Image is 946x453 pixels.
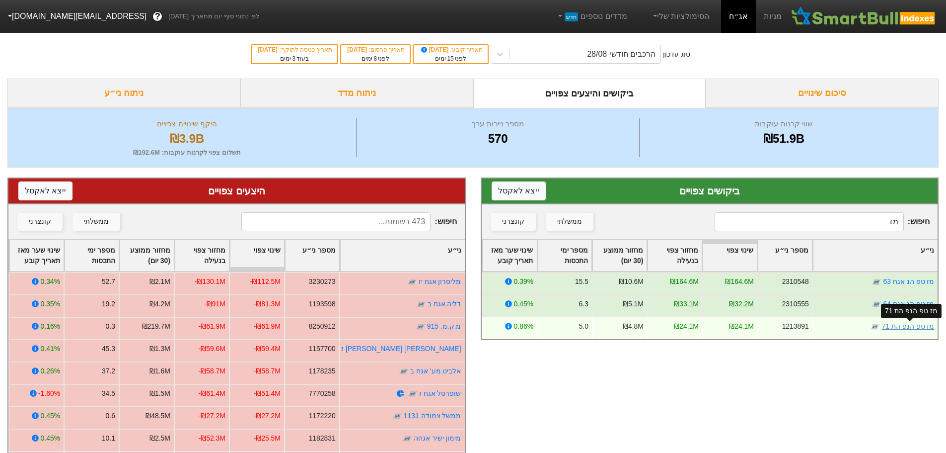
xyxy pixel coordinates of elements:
[404,412,461,420] a: ממשל צמודה 1131
[9,240,64,271] div: Toggle SortBy
[309,344,336,354] div: 1157700
[102,276,115,287] div: 52.7
[340,240,465,271] div: Toggle SortBy
[254,388,281,399] div: -₪51.4M
[647,6,714,26] a: הסימולציות שלי
[41,321,60,332] div: 0.16%
[102,299,115,309] div: 19.2
[102,366,115,376] div: 37.2
[419,45,483,54] div: תאריך קובע :
[199,388,225,399] div: -₪61.4M
[309,276,336,287] div: 3230273
[552,6,631,26] a: מדדים נוספיםחדש
[513,299,533,309] div: 0.45%
[546,213,593,231] button: ממשלתי
[254,321,281,332] div: -₪61.9M
[199,433,225,444] div: -₪52.3M
[782,299,808,309] div: 2310555
[790,6,938,26] img: SmartBull
[502,216,524,227] div: קונצרני
[447,55,453,62] span: 15
[38,388,60,399] div: -1.60%
[407,277,417,287] img: tase link
[579,321,588,332] div: 5.0
[254,411,281,421] div: -₪27.2M
[419,277,461,285] a: מליסרון אגח יז
[254,299,281,309] div: -₪81.3M
[619,276,644,287] div: ₪10.6M
[20,130,354,148] div: ₪3.9B
[20,148,354,158] div: תשלום צפוי לקרנות עוקבות : ₪192.6M
[241,212,456,231] span: חיפוש :
[20,118,354,130] div: היקף שינויים צפויים
[309,388,336,399] div: 7770258
[359,130,637,148] div: 570
[703,240,757,271] div: Toggle SortBy
[241,212,431,231] input: 473 רשומות...
[575,276,588,287] div: 15.5
[149,433,170,444] div: ₪2.5M
[592,240,647,271] div: Toggle SortBy
[513,321,533,332] div: 0.86%
[513,276,533,287] div: 0.39%
[758,240,812,271] div: Toggle SortBy
[73,213,120,231] button: ממשלתי
[782,276,808,287] div: 2310548
[648,240,702,271] div: Toggle SortBy
[373,55,377,62] span: 8
[29,216,51,227] div: קונצרני
[346,45,405,54] div: תאריך פרסום :
[872,277,881,287] img: tase link
[309,433,336,444] div: 1182831
[292,55,295,62] span: 3
[18,183,455,198] div: היצעים צפויים
[149,276,170,287] div: ₪2.1M
[416,322,426,332] img: tase link
[285,240,339,271] div: Toggle SortBy
[883,277,934,285] a: מז טפ הנ אגח 63
[729,299,754,309] div: ₪32.2M
[674,321,699,332] div: ₪24.1M
[579,299,588,309] div: 6.3
[557,216,582,227] div: ממשלתי
[309,321,336,332] div: 8250912
[230,240,284,271] div: Toggle SortBy
[149,388,170,399] div: ₪1.5M
[146,411,170,421] div: ₪48.5M
[168,11,259,21] span: לפי נתוני סוף יום מתאריך [DATE]
[199,344,225,354] div: -₪59.6M
[408,389,418,399] img: tase link
[782,321,808,332] div: 1213891
[254,344,281,354] div: -₪59.4M
[420,46,450,53] span: [DATE]
[883,300,934,308] a: מז טפ הנ אגח 64
[538,240,592,271] div: Toggle SortBy
[813,240,938,271] div: Toggle SortBy
[41,344,60,354] div: 0.41%
[7,79,240,108] div: ניתוח ני״ע
[254,366,281,376] div: -₪58.7M
[483,240,537,271] div: Toggle SortBy
[41,366,60,376] div: 0.26%
[341,345,461,353] a: [PERSON_NAME] [PERSON_NAME] ז
[155,10,160,23] span: ?
[347,46,368,53] span: [DATE]
[199,366,225,376] div: -₪58.7M
[402,434,412,444] img: tase link
[41,411,60,421] div: 0.45%
[106,321,115,332] div: 0.3
[670,276,698,287] div: ₪164.6M
[872,299,881,309] img: tase link
[416,299,426,309] img: tase link
[492,181,546,200] button: ייצא לאקסל
[258,46,279,53] span: [DATE]
[17,213,63,231] button: קונצרני
[102,433,115,444] div: 10.1
[102,388,115,399] div: 34.5
[392,411,402,421] img: tase link
[199,411,225,421] div: -₪27.2M
[120,240,174,271] div: Toggle SortBy
[622,299,643,309] div: ₪5.1M
[419,54,483,63] div: לפני ימים
[587,48,655,60] div: הרכבים חודשי 28/08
